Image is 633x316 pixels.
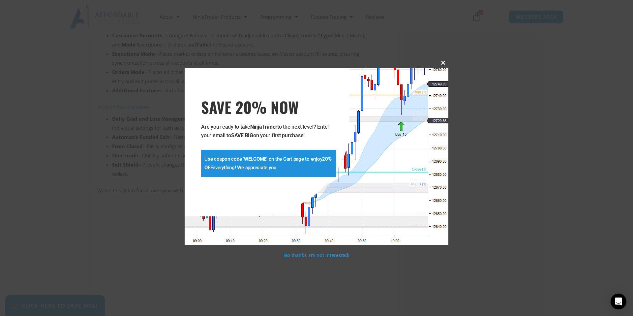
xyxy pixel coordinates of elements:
[231,132,253,139] strong: SAVE BIG
[201,98,336,116] h3: SAVE 20% NOW
[201,123,336,140] p: Are you ready to take to the next level? Enter your email to on your first purchase!
[244,156,266,162] strong: WELCOME
[284,252,349,258] a: No thanks, I’m not interested!
[204,155,333,172] p: Use coupon code ' ' on the Cart page to enjoy everything! We appreciate you.
[611,294,626,309] div: Open Intercom Messenger
[204,156,332,171] strong: 20% OFF
[250,124,277,130] strong: NinjaTrader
